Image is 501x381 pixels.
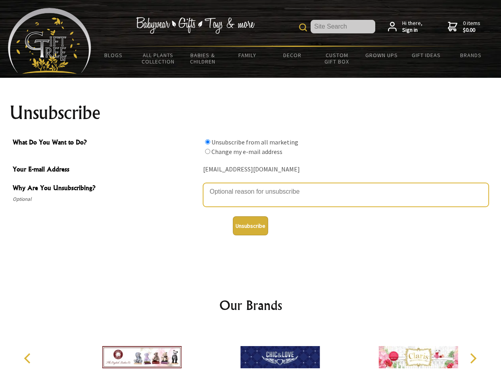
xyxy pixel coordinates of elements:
span: Hi there, [402,20,422,34]
span: What Do You Want to Do? [13,137,199,149]
strong: $0.00 [463,27,480,34]
input: What Do You Want to Do? [205,139,210,144]
a: Babies & Children [180,47,225,70]
a: BLOGS [91,47,136,63]
div: [EMAIL_ADDRESS][DOMAIN_NAME] [203,164,489,176]
button: Previous [20,350,37,367]
label: Unsubscribe from all marketing [211,138,298,146]
img: Babyware - Gifts - Toys and more... [8,8,91,74]
span: 0 items [463,19,480,34]
a: Family [225,47,270,63]
strong: Sign in [402,27,422,34]
label: Change my e-mail address [211,148,282,156]
input: Site Search [311,20,375,33]
span: Optional [13,194,199,204]
a: All Plants Collection [136,47,181,70]
button: Next [464,350,482,367]
img: product search [299,23,307,31]
a: Custom Gift Box [315,47,359,70]
a: 0 items$0.00 [448,20,480,34]
a: Gift Ideas [404,47,449,63]
a: Grown Ups [359,47,404,63]
textarea: Why Are You Unsubscribing? [203,183,489,207]
h2: Our Brands [16,296,486,315]
img: Babywear - Gifts - Toys & more [136,17,255,34]
a: Brands [449,47,493,63]
a: Hi there,Sign in [388,20,422,34]
a: Decor [270,47,315,63]
span: Why Are You Unsubscribing? [13,183,199,194]
input: What Do You Want to Do? [205,149,210,154]
button: Unsubscribe [233,216,268,235]
h1: Unsubscribe [10,103,492,122]
span: Your E-mail Address [13,164,199,176]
